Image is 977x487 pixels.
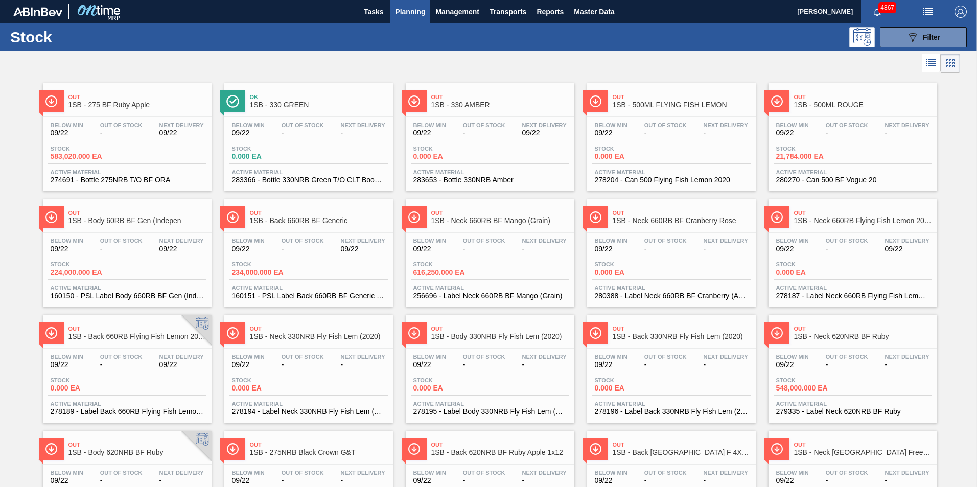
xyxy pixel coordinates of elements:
span: Stock [232,261,304,267]
span: Below Min [595,238,627,244]
span: Next Delivery [885,470,929,476]
span: 278195 - Label Body 330NRB Fly Fish Lem (2020) [413,408,567,416]
span: - [522,361,567,369]
span: Next Delivery [341,238,385,244]
span: Reports [537,6,564,18]
span: Out Of Stock [100,122,143,128]
span: - [826,361,868,369]
span: Out [431,94,569,100]
span: 09/22 [51,477,83,484]
span: 0.000 EA [413,384,485,392]
span: Out [68,210,206,216]
span: 278196 - Label Back 330NRB Fly Fish Lem (2020) [595,408,748,416]
span: - [100,129,143,137]
span: Below Min [776,470,809,476]
span: Active Material [232,401,385,407]
a: ÍconeOut1SB - Back 330NRB Fly Fish Lem (2020)Below Min09/22Out Of Stock-Next Delivery-Stock0.000 ... [579,307,761,423]
span: Active Material [413,285,567,291]
span: 09/22 [51,129,83,137]
span: Out [68,442,206,448]
span: Master Data [574,6,614,18]
span: 280270 - Can 500 BF Vogue 20 [776,176,929,184]
span: 1SB - Back 620NRB BF Ruby Apple 1x12 [431,449,569,456]
span: Out Of Stock [282,354,324,360]
span: Out [431,326,569,332]
img: Ícone [589,211,602,224]
span: Out [250,326,388,332]
span: Out [250,442,388,448]
span: - [282,245,324,253]
img: userActions [922,6,934,18]
span: Out [613,210,751,216]
div: List Vision [922,54,941,73]
span: Management [435,6,479,18]
span: 234,000.000 EA [232,269,304,276]
span: - [644,477,687,484]
span: 1SB - 275NRB Black Crown G&T [250,449,388,456]
span: Out Of Stock [463,238,505,244]
button: Notifications [861,5,894,19]
span: 256696 - Label Neck 660RB BF Mango (Grain) [413,292,567,300]
span: 1SB - Back 660RB Flying Fish Lemon 2020 [68,333,206,340]
span: 09/22 [232,129,265,137]
a: ÍconeOut1SB - 500ML ROUGEBelow Min09/22Out Of Stock-Next Delivery-Stock21,784.000 EAActive Materi... [761,76,942,191]
span: Below Min [595,470,627,476]
span: Active Material [776,285,929,291]
span: 09/22 [51,361,83,369]
a: ÍconeOut1SB - 330 AMBERBelow Min09/22Out Of Stock-Next Delivery09/22Stock0.000 EAActive Material2... [398,76,579,191]
span: Out [794,326,932,332]
span: Active Material [51,401,204,407]
span: Active Material [232,169,385,175]
span: Out Of Stock [282,122,324,128]
a: ÍconeOk1SB - 330 GREENBelow Min09/22Out Of Stock-Next Delivery-Stock0.000 EAActive Material283366... [217,76,398,191]
span: Stock [413,377,485,383]
span: Next Delivery [885,354,929,360]
span: 160151 - PSL Label Back 660RB BF Generic (Ind) [232,292,385,300]
span: - [100,361,143,369]
span: - [100,245,143,253]
span: - [885,361,929,369]
span: 283653 - Bottle 330NRB Amber [413,176,567,184]
span: 09/22 [159,361,204,369]
span: Next Delivery [159,122,204,128]
span: - [644,245,687,253]
span: - [522,477,567,484]
span: Out [68,326,206,332]
span: Out Of Stock [826,470,868,476]
span: Active Material [51,285,204,291]
span: 0.000 EA [413,153,485,160]
span: 09/22 [413,477,446,484]
span: 1SB - Neck 330NRB Fly Fish Lem (2020) [250,333,388,340]
span: - [826,245,868,253]
span: 1SB - 500ML ROUGE [794,101,932,109]
span: Tasks [362,6,385,18]
span: Next Delivery [885,238,929,244]
span: Below Min [413,122,446,128]
span: 09/22 [159,245,204,253]
span: Below Min [776,122,809,128]
span: Out [794,210,932,216]
span: 1SB - 330 AMBER [431,101,569,109]
span: 1SB - Body 330NRB Fly Fish Lem (2020) [431,333,569,340]
span: Below Min [413,238,446,244]
span: Active Material [413,401,567,407]
span: Below Min [413,470,446,476]
span: Stock [232,377,304,383]
img: TNhmsLtSVTkK8tSr43FrP2fwEKptu5GPRR3wAAAABJRU5ErkJggg== [13,7,62,16]
span: Active Material [776,401,929,407]
span: 1SB - Neck 660RB Flying Fish Lemon 2020 [794,217,932,225]
a: ÍconeOut1SB - Back 660RB BF GenericBelow Min09/22Out Of Stock-Next Delivery09/22Stock234,000.000 ... [217,191,398,307]
span: Out Of Stock [644,470,687,476]
span: 0.000 EA [595,269,666,276]
div: Card Vision [941,54,960,73]
span: Active Material [413,169,567,175]
img: Ícone [226,95,239,108]
a: ÍconeOut1SB - Neck 660RB BF Mango (Grain)Below Min09/22Out Of Stock-Next Delivery-Stock616,250.00... [398,191,579,307]
span: 0.000 EA [51,384,122,392]
a: ÍconeOut1SB - 275 BF Ruby AppleBelow Min09/22Out Of Stock-Next Delivery09/22Stock583,020.000 EAAc... [35,76,217,191]
span: Stock [776,145,848,152]
h1: Stock [10,31,163,43]
span: Below Min [595,354,627,360]
span: 278187 - Label Neck 660RB Flying Fish Lemon 2020 [776,292,929,300]
span: Active Material [51,169,204,175]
